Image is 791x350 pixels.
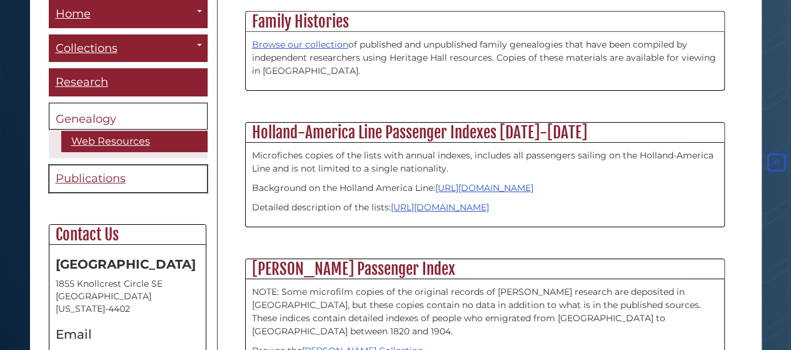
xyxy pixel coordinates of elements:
[56,172,126,185] span: Publications
[56,277,199,315] address: 1855 Knollcrest Circle SE [GEOGRAPHIC_DATA][US_STATE]-4402
[56,112,116,126] span: Genealogy
[56,41,118,55] span: Collections
[252,201,718,214] p: Detailed description of the lists:
[252,286,718,338] p: NOTE: Some microfilm copies of the original records of [PERSON_NAME] research are deposited in [G...
[56,257,196,272] strong: [GEOGRAPHIC_DATA]
[49,68,208,96] a: Research
[49,103,208,130] a: Genealogy
[61,131,208,152] a: Web Resources
[765,157,788,168] a: Back to Top
[49,165,208,193] a: Publications
[56,327,199,341] h4: Email
[246,123,724,143] h2: Holland-America Line Passenger Indexes [DATE]-[DATE]
[252,39,348,50] a: Browse our collection
[391,202,489,213] a: [URL][DOMAIN_NAME]
[252,149,718,175] p: Microfiches copies of the lists with annual indexes, includes all passengers sailing on the Holla...
[49,34,208,63] a: Collections
[56,75,108,89] span: Research
[56,7,91,21] span: Home
[246,259,724,279] h2: [PERSON_NAME] Passenger Index
[435,182,533,193] a: [URL][DOMAIN_NAME]
[252,182,718,195] p: Background on the Holland America Line:
[246,12,724,32] h2: Family Histories
[49,225,206,245] h2: Contact Us
[252,38,718,78] p: of published and unpublished family genealogies that have been compiled by independent researcher...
